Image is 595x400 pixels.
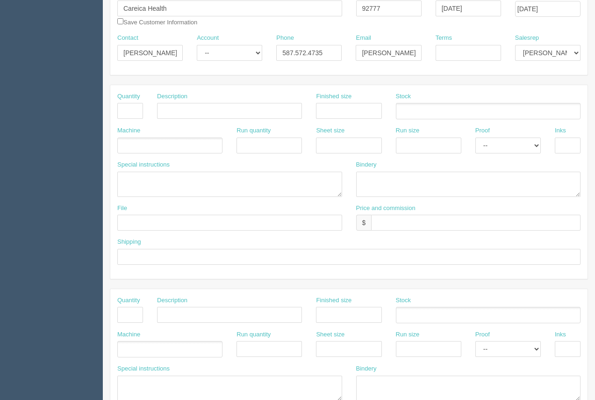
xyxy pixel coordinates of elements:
[117,34,138,43] label: Contact
[396,92,411,101] label: Stock
[117,204,127,213] label: File
[117,330,140,339] label: Machine
[396,330,420,339] label: Run size
[157,92,187,101] label: Description
[316,296,351,305] label: Finished size
[356,160,377,169] label: Bindery
[117,364,170,373] label: Special instructions
[356,364,377,373] label: Bindery
[356,204,416,213] label: Price and commission
[515,34,539,43] label: Salesrep
[316,330,344,339] label: Sheet size
[356,215,372,231] div: $
[117,0,342,16] input: Enter customer name
[396,296,411,305] label: Stock
[157,296,187,305] label: Description
[237,126,271,135] label: Run quantity
[197,34,219,43] label: Account
[316,92,351,101] label: Finished size
[237,330,271,339] label: Run quantity
[475,126,490,135] label: Proof
[117,126,140,135] label: Machine
[475,330,490,339] label: Proof
[276,34,294,43] label: Phone
[117,92,140,101] label: Quantity
[555,126,566,135] label: Inks
[117,238,141,247] label: Shipping
[117,160,170,169] label: Special instructions
[316,126,344,135] label: Sheet size
[436,34,452,43] label: Terms
[555,330,566,339] label: Inks
[356,34,371,43] label: Email
[117,296,140,305] label: Quantity
[396,126,420,135] label: Run size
